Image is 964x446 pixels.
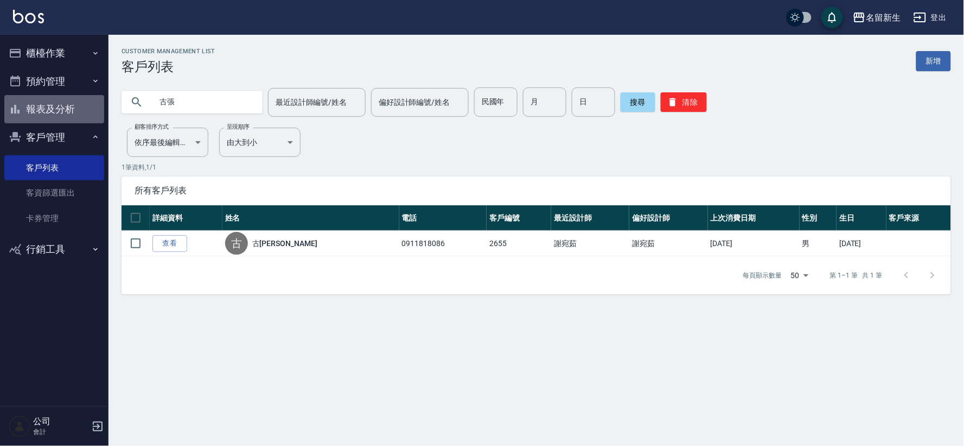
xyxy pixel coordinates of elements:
button: 預約管理 [4,67,104,96]
td: 0911818086 [399,231,487,256]
th: 姓名 [222,205,399,231]
a: 客戶列表 [4,155,104,180]
a: 卡券管理 [4,206,104,231]
td: 2655 [487,231,551,256]
button: 客戶管理 [4,123,104,152]
th: 生日 [837,205,886,231]
button: 清除 [661,92,707,112]
input: 搜尋關鍵字 [152,87,254,117]
button: 登出 [909,8,951,28]
div: 古 [225,232,248,255]
div: 由大到小 [219,128,301,157]
div: 50 [787,261,813,290]
td: 謝宛茹 [629,231,707,256]
h3: 客戶列表 [122,59,215,74]
th: 上次消費日期 [708,205,800,231]
button: save [821,7,843,28]
div: 名留新生 [866,11,901,24]
a: 客資篩選匯出 [4,180,104,205]
button: 行銷工具 [4,235,104,263]
img: Person [9,416,30,437]
h5: 公司 [33,416,88,427]
td: [DATE] [837,231,886,256]
a: 新增 [916,51,951,71]
td: [DATE] [708,231,800,256]
p: 第 1–1 筆 共 1 筆 [830,271,883,280]
button: 櫃檯作業 [4,39,104,67]
button: 名留新生 [848,7,905,29]
label: 顧客排序方式 [135,123,169,131]
td: 男 [800,231,837,256]
th: 客戶編號 [487,205,551,231]
span: 所有客戶列表 [135,185,938,196]
th: 性別 [800,205,837,231]
th: 最近設計師 [551,205,629,231]
h2: Customer Management List [122,48,215,55]
a: 查看 [152,235,187,252]
th: 客戶來源 [886,205,951,231]
img: Logo [13,10,44,23]
th: 偏好設計師 [629,205,707,231]
td: 謝宛茹 [551,231,629,256]
a: 古[PERSON_NAME] [252,238,317,249]
th: 詳細資料 [150,205,222,231]
label: 呈現順序 [227,123,250,131]
div: 依序最後編輯時間 [127,128,208,157]
p: 每頁顯示數量 [743,271,782,280]
p: 會計 [33,427,88,437]
p: 1 筆資料, 1 / 1 [122,162,951,172]
button: 搜尋 [621,92,655,112]
th: 電話 [399,205,487,231]
button: 報表及分析 [4,95,104,123]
